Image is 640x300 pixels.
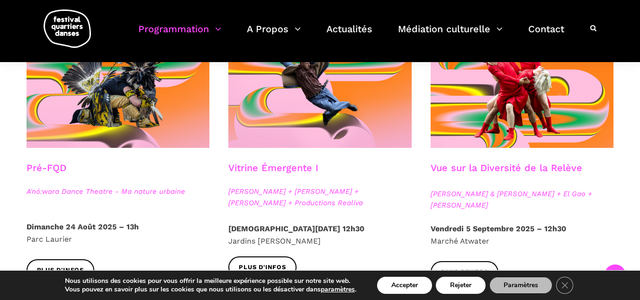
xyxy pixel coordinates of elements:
[65,277,356,285] p: Nous utilisons des cookies pour vous offrir la meilleure expérience possible sur notre site web.
[27,259,95,281] a: Plus d'infos
[27,222,139,231] strong: Dimanche 24 Août 2025 – 13h
[431,261,499,282] a: Plus d'infos
[44,9,91,48] img: logo-fqd-med
[431,162,582,186] h3: Vue sur la Diversité de la Relève
[228,223,412,247] p: Jardins [PERSON_NAME]
[247,21,301,49] a: A Propos
[27,186,210,197] span: A'nó:wara Dance Theatre - Ma nature urbaine
[326,21,372,49] a: Actualités
[228,256,297,278] a: Plus d'infos
[556,277,573,294] button: Close GDPR Cookie Banner
[138,21,221,49] a: Programmation
[431,224,566,233] strong: Vendredi 5 Septembre 2025 – 12h30
[398,21,503,49] a: Médiation culturelle
[228,224,364,233] strong: [DEMOGRAPHIC_DATA][DATE] 12h30
[239,263,286,273] span: Plus d'infos
[441,267,488,277] span: Plus d'infos
[65,285,356,294] p: Vous pouvez en savoir plus sur les cookies que nous utilisons ou les désactiver dans .
[228,186,412,209] span: [PERSON_NAME] + [PERSON_NAME] + [PERSON_NAME] + Productions Realiva
[228,162,318,186] h3: Vitrine Émergente I
[321,285,355,294] button: paramètres
[37,265,84,275] span: Plus d'infos
[377,277,432,294] button: Accepter
[489,277,552,294] button: Paramètres
[431,188,614,211] span: [PERSON_NAME] & [PERSON_NAME] + El Gao + [PERSON_NAME]
[27,221,210,245] p: Parc Laurier
[528,21,564,49] a: Contact
[27,162,66,186] h3: Pré-FQD
[436,277,486,294] button: Rejeter
[431,223,614,247] p: Marché Atwater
